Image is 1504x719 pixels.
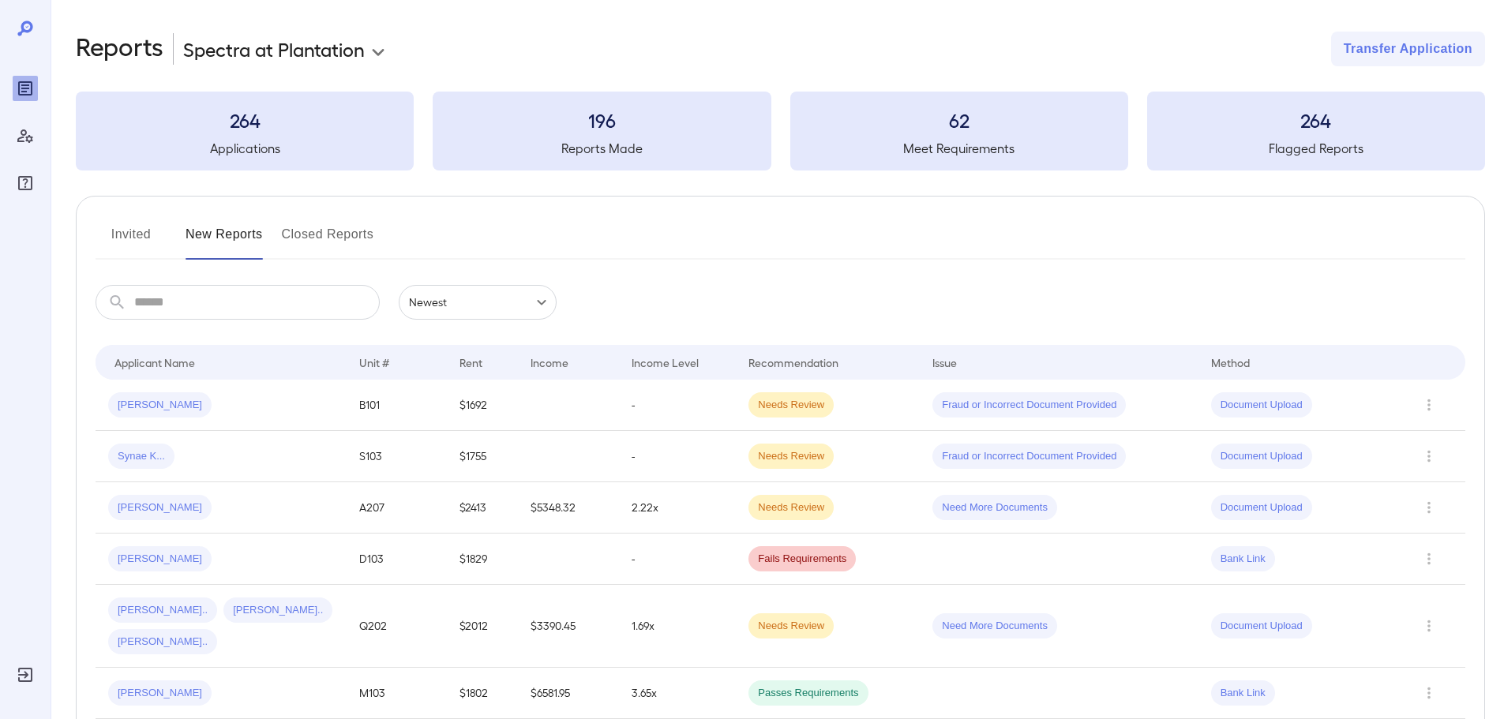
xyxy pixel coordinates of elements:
span: Passes Requirements [748,686,868,701]
h3: 264 [76,107,414,133]
div: FAQ [13,170,38,196]
td: 2.22x [619,482,737,534]
p: Spectra at Plantation [183,36,365,62]
span: Need More Documents [932,619,1057,634]
td: - [619,534,737,585]
span: Document Upload [1211,449,1312,464]
span: [PERSON_NAME] [108,398,212,413]
td: $1829 [447,534,518,585]
div: Manage Users [13,123,38,148]
h5: Flagged Reports [1147,139,1485,158]
span: Fraud or Incorrect Document Provided [932,449,1126,464]
button: New Reports [186,222,263,260]
span: Bank Link [1211,686,1275,701]
div: Method [1211,353,1250,372]
h3: 196 [433,107,771,133]
div: Rent [459,353,485,372]
span: Fails Requirements [748,552,856,567]
div: Recommendation [748,353,838,372]
td: $3390.45 [518,585,618,668]
div: Newest [399,285,557,320]
button: Row Actions [1416,680,1442,706]
td: D103 [347,534,447,585]
td: $5348.32 [518,482,618,534]
span: [PERSON_NAME].. [108,603,217,618]
td: - [619,431,737,482]
div: Unit # [359,353,389,372]
button: Invited [96,222,167,260]
td: $1692 [447,380,518,431]
div: Log Out [13,662,38,687]
span: [PERSON_NAME] [108,686,212,701]
td: 1.69x [619,585,737,668]
td: A207 [347,482,447,534]
button: Row Actions [1416,444,1442,469]
button: Row Actions [1416,546,1442,571]
span: Need More Documents [932,500,1057,515]
td: M103 [347,668,447,719]
h3: 62 [790,107,1128,133]
h2: Reports [76,32,163,66]
span: Needs Review [748,398,834,413]
td: $6581.95 [518,668,618,719]
span: [PERSON_NAME] [108,500,212,515]
div: Reports [13,76,38,101]
span: Bank Link [1211,552,1275,567]
summary: 264Applications196Reports Made62Meet Requirements264Flagged Reports [76,92,1485,170]
span: Document Upload [1211,398,1312,413]
td: Q202 [347,585,447,668]
td: $1802 [447,668,518,719]
span: [PERSON_NAME].. [108,635,217,650]
td: S103 [347,431,447,482]
button: Closed Reports [282,222,374,260]
h3: 264 [1147,107,1485,133]
button: Row Actions [1416,392,1442,418]
span: Needs Review [748,500,834,515]
span: Needs Review [748,619,834,634]
span: Document Upload [1211,500,1312,515]
h5: Applications [76,139,414,158]
td: $1755 [447,431,518,482]
span: Document Upload [1211,619,1312,634]
div: Income [531,353,568,372]
td: - [619,380,737,431]
td: $2012 [447,585,518,668]
span: Fraud or Incorrect Document Provided [932,398,1126,413]
div: Applicant Name [114,353,195,372]
span: [PERSON_NAME] [108,552,212,567]
td: 3.65x [619,668,737,719]
div: Income Level [632,353,699,372]
button: Transfer Application [1331,32,1485,66]
span: Synae K... [108,449,174,464]
div: Issue [932,353,958,372]
span: [PERSON_NAME].. [223,603,332,618]
button: Row Actions [1416,495,1442,520]
span: Needs Review [748,449,834,464]
h5: Meet Requirements [790,139,1128,158]
td: B101 [347,380,447,431]
td: $2413 [447,482,518,534]
h5: Reports Made [433,139,771,158]
button: Row Actions [1416,613,1442,638]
